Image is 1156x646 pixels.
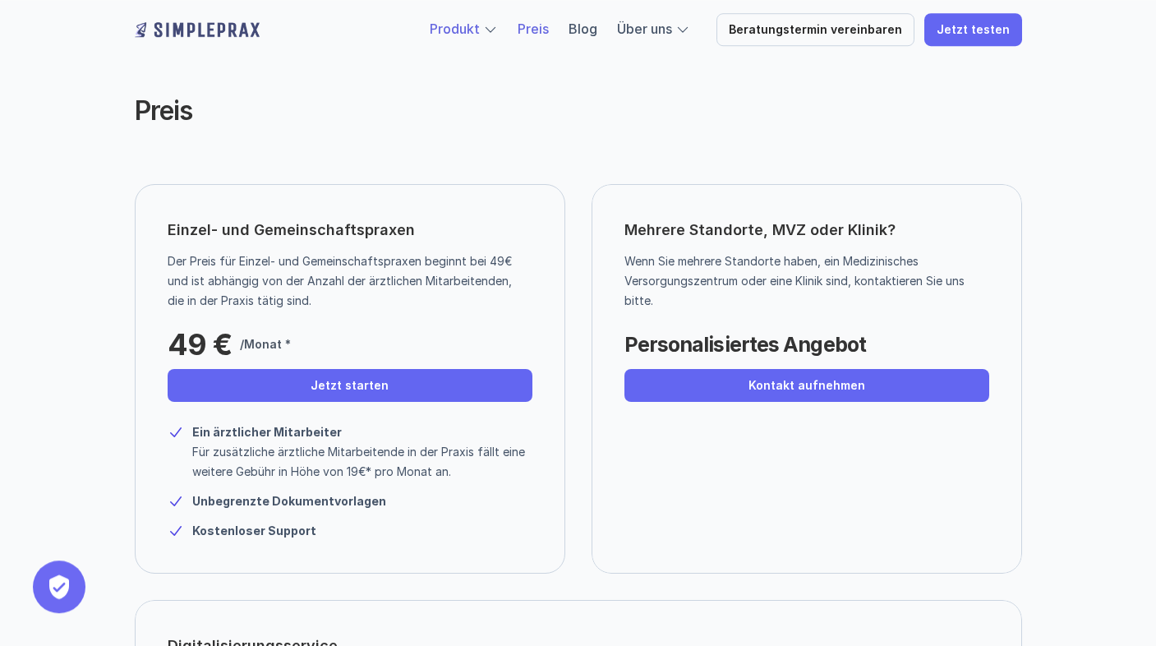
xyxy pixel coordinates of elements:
[168,328,232,361] p: 49 €
[924,13,1022,46] a: Jetzt testen
[729,23,902,37] p: Beratungstermin vereinbaren
[168,217,415,243] p: Einzel- und Gemeinschaftspraxen
[430,21,480,37] a: Produkt
[311,379,389,393] p: Jetzt starten
[192,524,316,538] strong: Kostenloser Support
[168,369,532,402] a: Jetzt starten
[716,13,914,46] a: Beratungstermin vereinbaren
[748,379,865,393] p: Kontakt aufnehmen
[192,442,532,482] p: Für zusätzliche ärztliche Mitarbeitende in der Praxis fällt eine weitere Gebühr in Höhe von 19€* ...
[624,328,866,361] p: Personalisiertes Angebot
[192,494,386,508] strong: Unbegrenzte Dokumentvorlagen
[624,369,989,402] a: Kontakt aufnehmen
[617,21,672,37] a: Über uns
[240,335,291,354] p: /Monat *
[624,217,989,243] p: Mehrere Standorte, MVZ oder Klinik?
[192,425,342,439] strong: Ein ärztlicher Mitarbeiter
[569,21,597,37] a: Blog
[518,21,549,37] a: Preis
[624,251,977,311] p: Wenn Sie mehrere Standorte haben, ein Medizinisches Versorgungszentrum oder eine Klinik sind, kon...
[135,95,751,127] h2: Preis
[168,251,520,311] p: Der Preis für Einzel- und Gemeinschaftspraxen beginnt bei 49€ und ist abhängig von der Anzahl der...
[937,23,1010,37] p: Jetzt testen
